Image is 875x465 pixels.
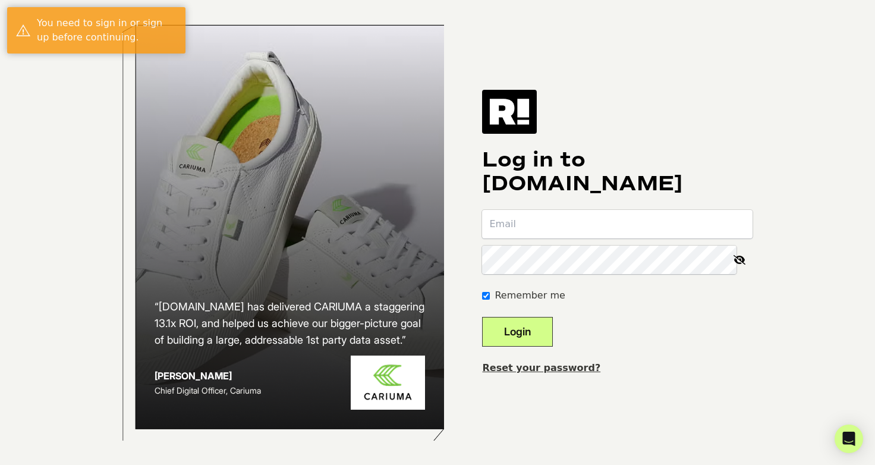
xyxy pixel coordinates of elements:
img: Cariuma [351,356,425,410]
input: Email [482,210,753,238]
div: You need to sign in or sign up before continuing. [37,16,177,45]
div: Open Intercom Messenger [835,425,863,453]
h2: “[DOMAIN_NAME] has delivered CARIUMA a staggering 13.1x ROI, and helped us achieve our bigger-pic... [155,299,426,348]
img: Retention.com [482,90,537,134]
button: Login [482,317,553,347]
a: Reset your password? [482,362,600,373]
label: Remember me [495,288,565,303]
span: Chief Digital Officer, Cariuma [155,385,261,395]
strong: [PERSON_NAME] [155,370,232,382]
h1: Log in to [DOMAIN_NAME] [482,148,753,196]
